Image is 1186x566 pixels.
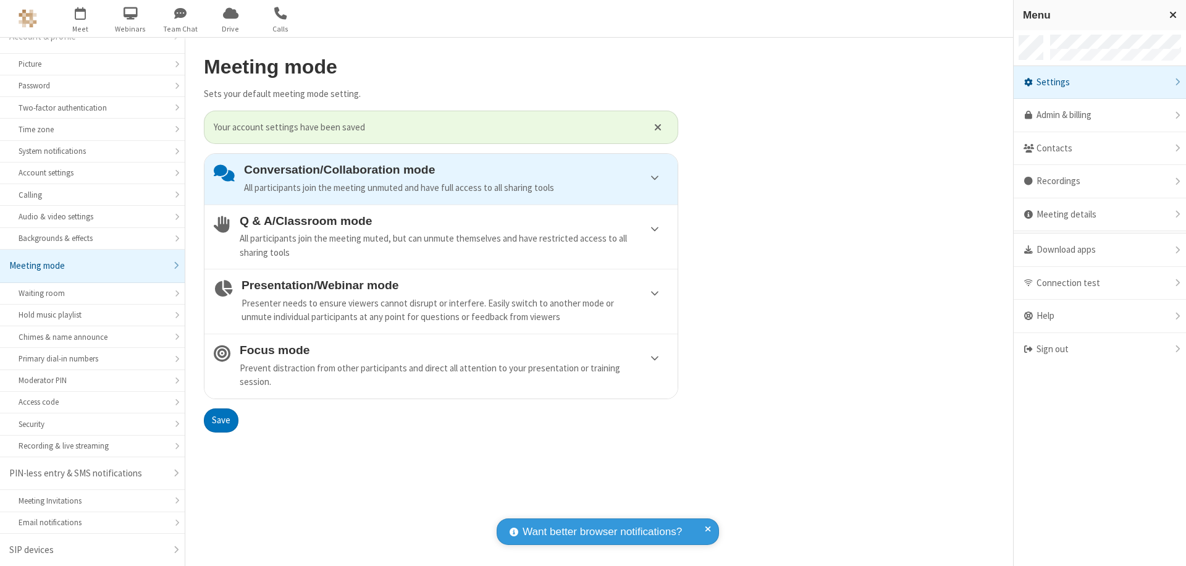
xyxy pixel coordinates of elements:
[19,440,166,452] div: Recording & live streaming
[19,331,166,343] div: Chimes & name announce
[19,167,166,179] div: Account settings
[19,124,166,135] div: Time zone
[19,211,166,222] div: Audio & video settings
[9,543,166,557] div: SIP devices
[19,396,166,408] div: Access code
[9,467,166,481] div: PIN-less entry & SMS notifications
[523,524,682,540] span: Want better browser notifications?
[648,118,668,137] button: Close alert
[1014,234,1186,267] div: Download apps
[240,344,668,357] h4: Focus mode
[1023,9,1158,21] h3: Menu
[240,232,668,260] div: All participants join the meeting muted, but can unmute themselves and have restricted access to ...
[208,23,254,35] span: Drive
[240,361,668,389] div: Prevent distraction from other participants and direct all attention to your presentation or trai...
[19,102,166,114] div: Two-factor authentication
[258,23,304,35] span: Calls
[204,56,678,78] h2: Meeting mode
[1014,99,1186,132] a: Admin & billing
[19,495,166,507] div: Meeting Invitations
[244,181,668,195] div: All participants join the meeting unmuted and have full access to all sharing tools
[19,232,166,244] div: Backgrounds & effects
[1014,165,1186,198] div: Recordings
[19,145,166,157] div: System notifications
[1014,66,1186,99] div: Settings
[204,408,238,433] button: Save
[1014,132,1186,166] div: Contacts
[1014,333,1186,366] div: Sign out
[19,374,166,386] div: Moderator PIN
[240,214,668,227] h4: Q & A/Classroom mode
[107,23,154,35] span: Webinars
[244,163,668,176] h4: Conversation/Collaboration mode
[19,58,166,70] div: Picture
[19,309,166,321] div: Hold music playlist
[57,23,104,35] span: Meet
[19,287,166,299] div: Waiting room
[19,353,166,365] div: Primary dial-in numbers
[19,189,166,201] div: Calling
[19,9,37,28] img: QA Selenium DO NOT DELETE OR CHANGE
[158,23,204,35] span: Team Chat
[242,279,668,292] h4: Presentation/Webinar mode
[1155,534,1177,557] iframe: Chat
[19,80,166,91] div: Password
[1014,300,1186,333] div: Help
[214,120,639,135] span: Your account settings have been saved
[19,418,166,430] div: Security
[1014,198,1186,232] div: Meeting details
[9,259,166,273] div: Meeting mode
[204,87,678,101] p: Sets your default meeting mode setting.
[19,517,166,528] div: Email notifications
[1014,267,1186,300] div: Connection test
[242,297,668,324] div: Presenter needs to ensure viewers cannot disrupt or interfere. Easily switch to another mode or u...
